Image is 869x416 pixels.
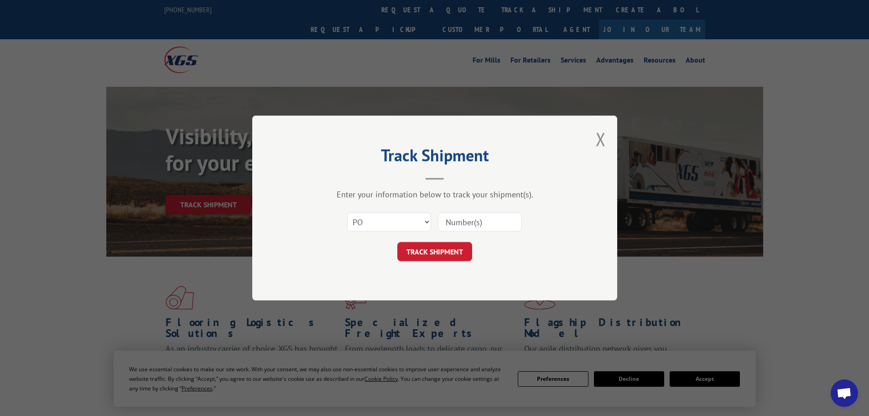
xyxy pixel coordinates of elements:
button: Close modal [596,127,606,151]
div: Open chat [831,379,858,407]
input: Number(s) [438,212,522,232]
button: TRACK SHIPMENT [397,242,472,261]
h2: Track Shipment [298,149,572,166]
div: Enter your information below to track your shipment(s). [298,189,572,200]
